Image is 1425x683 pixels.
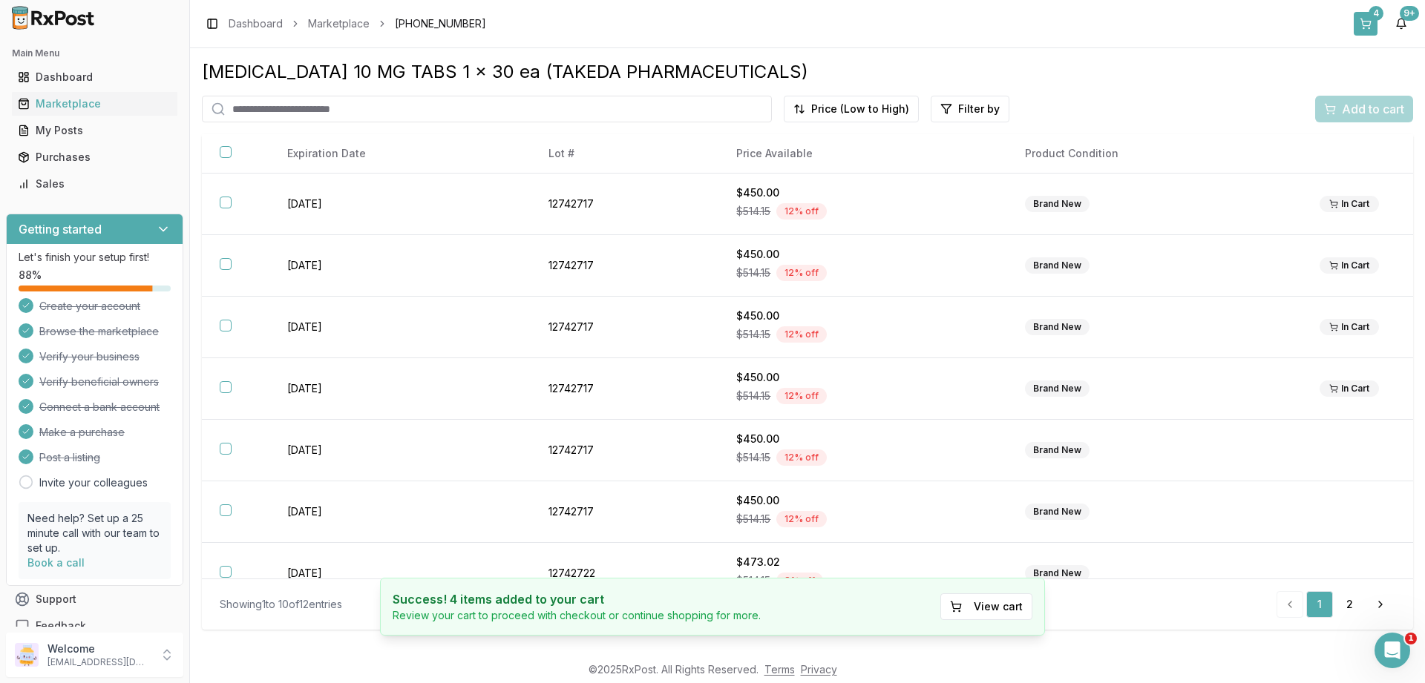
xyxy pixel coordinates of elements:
[736,493,989,508] div: $450.00
[736,573,770,588] span: $514.15
[531,297,718,358] td: 12742717
[269,174,531,235] td: [DATE]
[764,663,795,676] a: Terms
[39,425,125,440] span: Make a purchase
[1366,591,1395,618] a: Go to next page
[6,92,183,116] button: Marketplace
[269,134,531,174] th: Expiration Date
[736,308,989,323] div: $450.00
[801,663,837,676] a: Privacy
[531,481,718,543] td: 12742717
[784,96,919,122] button: Price (Low to High)
[736,450,770,465] span: $514.15
[39,375,159,389] span: Verify beneficial owners
[308,16,370,31] a: Marketplace
[531,174,718,235] td: 12742717
[12,90,177,117] a: Marketplace
[47,656,151,668] p: [EMAIL_ADDRESS][DOMAIN_NAME]
[1277,591,1395,618] nav: pagination
[229,16,283,31] a: Dashboard
[811,102,909,116] span: Price (Low to High)
[958,102,1000,116] span: Filter by
[39,400,160,415] span: Connect a bank account
[931,96,1009,122] button: Filter by
[229,16,486,31] nav: breadcrumb
[47,641,151,656] p: Welcome
[39,450,100,465] span: Post a listing
[736,185,989,200] div: $450.00
[12,64,177,90] a: Dashboard
[202,60,1413,84] div: [MEDICAL_DATA] 10 MG TABS 1 x 30 ea (TAKEDA PHARMACEUTICALS)
[39,324,159,339] span: Browse the marketplace
[6,586,183,613] button: Support
[1306,591,1333,618] a: 1
[736,327,770,342] span: $514.15
[1007,134,1302,174] th: Product Condition
[1025,504,1090,520] div: Brand New
[1025,196,1090,212] div: Brand New
[736,389,770,403] span: $514.15
[776,388,827,404] div: 12 % off
[1389,12,1413,36] button: 9+
[1400,6,1419,21] div: 9+
[531,358,718,420] td: 12742717
[393,608,761,623] p: Review your cart to proceed with checkout or continue shopping for more.
[269,543,531,604] td: [DATE]
[18,96,171,111] div: Marketplace
[27,511,162,555] p: Need help? Set up a 25 minute call with our team to set up.
[531,420,718,481] td: 12742717
[12,47,177,59] h2: Main Menu
[6,65,183,89] button: Dashboard
[39,299,140,314] span: Create your account
[18,176,171,191] div: Sales
[6,145,183,169] button: Purchases
[776,265,827,281] div: 12 % off
[718,134,1006,174] th: Price Available
[1025,380,1090,397] div: Brand New
[736,265,770,280] span: $514.15
[1320,257,1379,274] div: In Cart
[220,597,342,612] div: Showing 1 to 10 of 12 entries
[1025,319,1090,335] div: Brand New
[736,512,770,527] span: $514.15
[18,70,171,85] div: Dashboard
[12,171,177,197] a: Sales
[6,6,101,30] img: RxPost Logo
[19,220,102,238] h3: Getting started
[27,556,85,569] a: Book a call
[269,235,531,297] td: [DATE]
[269,297,531,358] td: [DATE]
[1025,442,1090,458] div: Brand New
[531,235,718,297] td: 12742717
[18,123,171,138] div: My Posts
[12,117,177,144] a: My Posts
[736,204,770,219] span: $514.15
[531,134,718,174] th: Lot #
[393,590,761,608] h4: Success! 4 items added to your cart
[12,144,177,171] a: Purchases
[269,358,531,420] td: [DATE]
[1369,6,1383,21] div: 4
[736,247,989,262] div: $450.00
[1025,565,1090,581] div: Brand New
[776,326,827,343] div: 12 % off
[776,203,827,220] div: 12 % off
[736,555,989,570] div: $473.02
[1320,319,1379,335] div: In Cart
[1375,633,1410,668] iframe: Intercom live chat
[39,475,148,490] a: Invite your colleagues
[269,420,531,481] td: [DATE]
[269,481,531,543] td: [DATE]
[776,573,823,589] div: 8 % off
[6,172,183,196] button: Sales
[6,119,183,142] button: My Posts
[19,268,42,283] span: 88 %
[1354,12,1377,36] button: 4
[1336,591,1363,618] a: 2
[776,449,827,466] div: 12 % off
[36,618,86,633] span: Feedback
[1405,633,1417,644] span: 1
[39,349,140,364] span: Verify your business
[6,613,183,639] button: Feedback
